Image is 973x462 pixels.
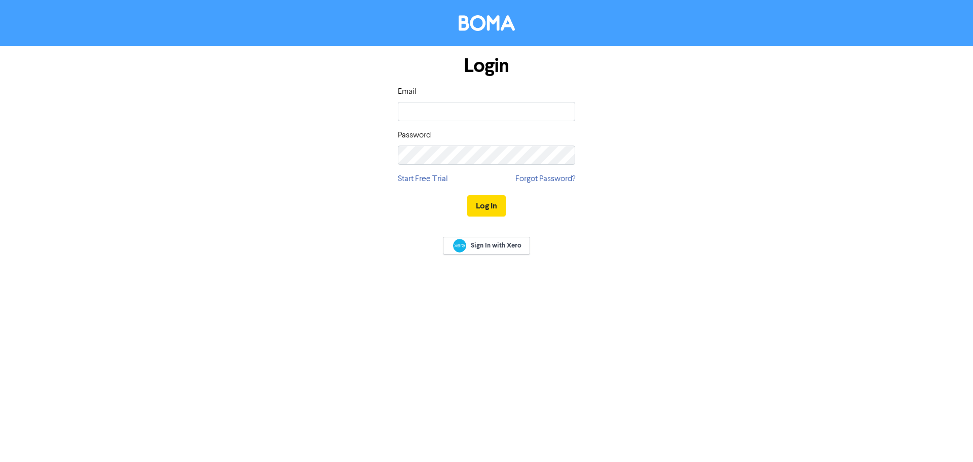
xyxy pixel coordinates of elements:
span: Sign In with Xero [471,241,521,250]
a: Sign In with Xero [443,237,530,255]
img: BOMA Logo [459,15,515,31]
img: Xero logo [453,239,466,253]
a: Forgot Password? [515,173,575,185]
h1: Login [398,54,575,78]
label: Email [398,86,417,98]
label: Password [398,129,431,141]
button: Log In [467,195,506,217]
a: Start Free Trial [398,173,448,185]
